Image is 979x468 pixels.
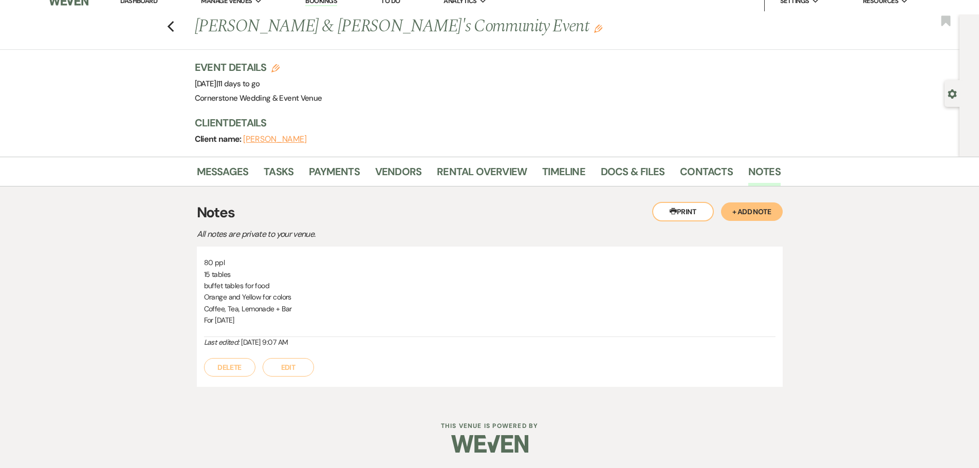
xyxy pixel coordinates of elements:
button: + Add Note [721,202,783,221]
button: Edit [594,24,602,33]
a: Messages [197,163,249,186]
button: Open lead details [948,88,957,98]
h3: Notes [197,202,783,223]
span: [DATE] [195,79,260,89]
button: Delete [204,358,255,377]
span: 11 days to go [218,79,260,89]
span: Cornerstone Wedding & Event Venue [195,93,322,103]
a: Timeline [542,163,585,186]
p: Coffee, Tea, Lemonade + Bar [204,303,775,314]
p: 15 tables [204,269,775,280]
span: Client name: [195,134,244,144]
p: For [DATE] [204,314,775,326]
a: Tasks [264,163,293,186]
a: Payments [309,163,360,186]
p: All notes are private to your venue. [197,228,557,241]
h3: Client Details [195,116,770,130]
h1: [PERSON_NAME] & [PERSON_NAME]'s Community Event [195,14,655,39]
button: Edit [263,358,314,377]
a: Docs & Files [601,163,664,186]
p: buffet tables for food [204,280,775,291]
p: Orange and Yellow for colors [204,291,775,303]
i: Last edited: [204,338,239,347]
h3: Event Details [195,60,322,74]
button: Print [652,202,714,221]
div: [DATE] 9:07 AM [204,337,775,348]
a: Vendors [375,163,421,186]
a: Rental Overview [437,163,527,186]
button: [PERSON_NAME] [243,135,307,143]
img: Weven Logo [451,426,528,462]
a: Notes [748,163,781,186]
a: Contacts [680,163,733,186]
span: | [216,79,260,89]
p: 80 ppl [204,257,775,268]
